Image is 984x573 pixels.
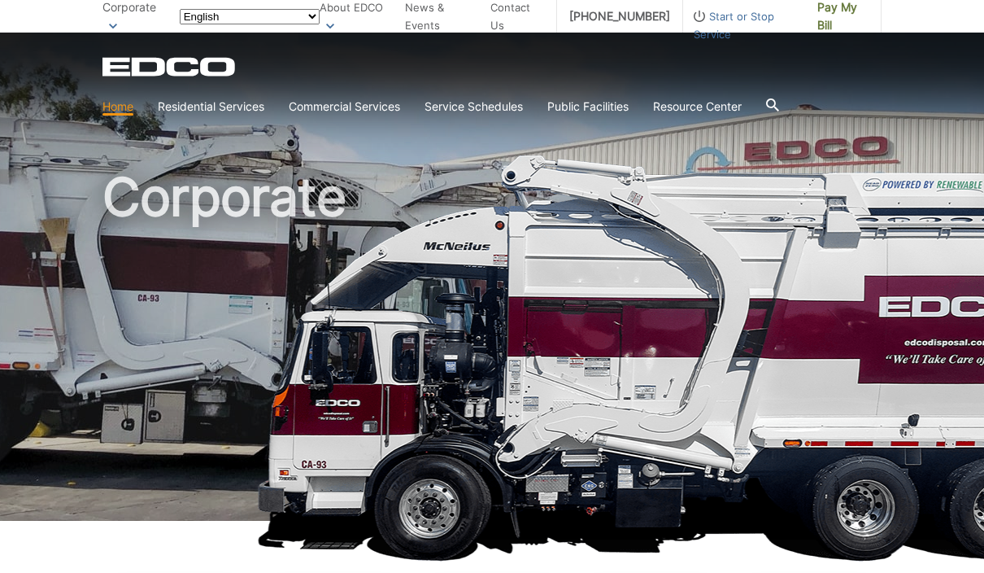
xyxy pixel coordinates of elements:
a: Resource Center [653,98,742,116]
a: Public Facilities [547,98,629,116]
h1: Corporate [102,171,882,528]
a: Residential Services [158,98,264,116]
select: Select a language [180,9,320,24]
a: Service Schedules [425,98,523,116]
a: Home [102,98,133,116]
a: Commercial Services [289,98,400,116]
a: EDCD logo. Return to the homepage. [102,57,237,77]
